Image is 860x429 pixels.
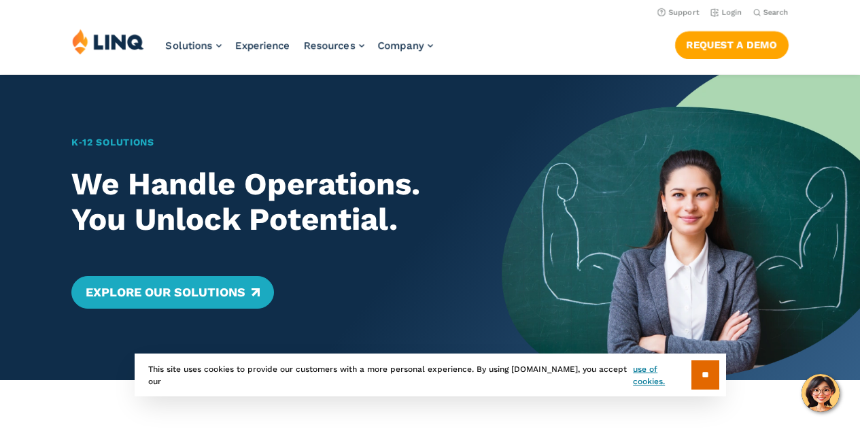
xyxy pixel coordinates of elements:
[72,29,144,54] img: LINQ | K‑12 Software
[235,39,290,52] a: Experience
[71,135,466,150] h1: K‑12 Solutions
[633,363,691,388] a: use of cookies.
[166,29,433,73] nav: Primary Navigation
[763,8,789,17] span: Search
[710,8,742,17] a: Login
[304,39,356,52] span: Resources
[304,39,364,52] a: Resources
[657,8,700,17] a: Support
[802,374,840,412] button: Hello, have a question? Let’s chat.
[378,39,433,52] a: Company
[378,39,424,52] span: Company
[135,354,726,396] div: This site uses cookies to provide our customers with a more personal experience. By using [DOMAIN...
[71,167,466,238] h2: We Handle Operations. You Unlock Potential.
[502,75,860,380] img: Home Banner
[675,29,789,58] nav: Button Navigation
[753,7,789,18] button: Open Search Bar
[166,39,222,52] a: Solutions
[166,39,213,52] span: Solutions
[71,276,273,309] a: Explore Our Solutions
[675,31,789,58] a: Request a Demo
